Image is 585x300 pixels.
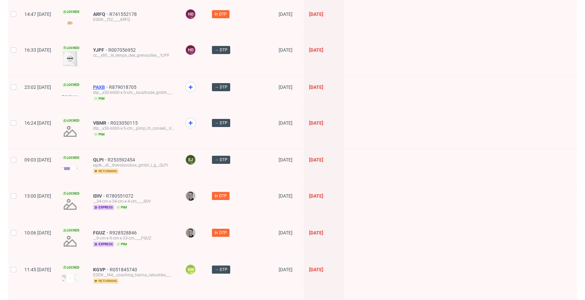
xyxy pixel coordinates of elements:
[279,193,292,199] span: [DATE]
[186,265,195,274] figcaption: KM
[279,11,292,17] span: [DATE]
[93,90,174,95] div: dlp__x50-6000-x-5-cm__localtrade_gmbh__PAXB
[62,274,78,282] img: data
[279,47,292,53] span: [DATE]
[62,118,81,123] span: Locked
[186,45,195,55] figcaption: HD
[93,84,109,90] a: PAXB
[93,17,174,22] div: EGDK__f52____ARFQ
[115,242,128,247] span: pim
[93,157,108,162] a: QLPI
[93,205,114,210] span: express
[62,233,78,249] img: no_design.png
[62,167,78,170] img: version_two_editor_design.png
[93,169,118,174] span: returning
[24,47,51,53] span: 16:33 [DATE]
[106,193,135,199] a: R780551072
[62,45,81,51] span: Locked
[115,205,128,210] span: pim
[108,47,137,53] a: R007056952
[93,242,114,247] span: express
[93,272,174,278] div: EGDK__f44__coaching_hanna_rabushka__KGVP
[24,157,51,162] span: 09:03 [DATE]
[62,51,78,67] img: version_two_editor_design
[215,120,227,126] span: → DTP
[110,267,138,272] a: R051845740
[93,11,109,17] a: ARFQ
[62,265,81,270] span: Locked
[186,155,195,165] figcaption: EJ
[24,120,51,126] span: 16:24 [DATE]
[215,267,227,273] span: → DTP
[93,199,174,204] div: __34-cm-x-34-cm-x-4-cm____IDIV
[93,120,110,126] a: VBMR
[215,11,227,17] span: In DTP
[62,9,81,15] span: Locked
[93,278,118,284] span: returning
[108,157,136,162] a: R253592454
[279,84,292,90] span: [DATE]
[279,157,292,162] span: [DATE]
[93,230,109,235] a: FGUZ
[93,267,110,272] a: KGVP
[309,267,323,272] span: [DATE]
[186,228,195,237] img: Krystian Gaza
[93,132,106,137] span: pim
[24,267,51,272] span: 11:45 [DATE]
[186,191,195,201] img: Krystian Gaza
[93,235,174,241] div: __9-cm-x-9-cm-x-33-cm____FGUZ
[186,9,195,19] figcaption: HD
[309,230,323,235] span: [DATE]
[309,120,323,126] span: [DATE]
[279,267,292,272] span: [DATE]
[309,47,323,53] span: [DATE]
[110,120,139,126] a: R023050115
[279,120,292,126] span: [DATE]
[24,230,51,235] span: 10:06 [DATE]
[62,94,78,97] img: version_two_editor_design.png
[109,230,138,235] a: R928528846
[93,47,108,53] a: YJPF
[109,84,138,90] a: R879018705
[309,11,323,17] span: [DATE]
[215,84,227,90] span: → DTP
[93,162,174,168] div: egdk__dl__thevalyoubox_gmbh_i_g__QLPI
[309,84,323,90] span: [DATE]
[93,193,106,199] a: IDIV
[62,191,81,196] span: Locked
[62,82,81,87] span: Locked
[93,126,174,131] div: dlp__x50-6000-x-5-cm__pimp_rh_conseil__VBMR
[309,157,323,162] span: [DATE]
[24,84,51,90] span: 23:02 [DATE]
[309,193,323,199] span: [DATE]
[62,155,81,160] span: Locked
[109,11,138,17] a: R741552178
[62,123,78,140] img: no_design.png
[279,230,292,235] span: [DATE]
[24,193,51,199] span: 13:00 [DATE]
[215,157,227,163] span: → DTP
[62,18,78,27] img: version_two_editor_design
[215,193,227,199] span: In DTP
[62,228,81,233] span: Locked
[62,196,78,212] img: no_design.png
[215,230,227,236] span: In DTP
[93,96,106,101] span: pim
[93,53,174,58] div: cc__y80__le_temps_des_grenouilles__YJPF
